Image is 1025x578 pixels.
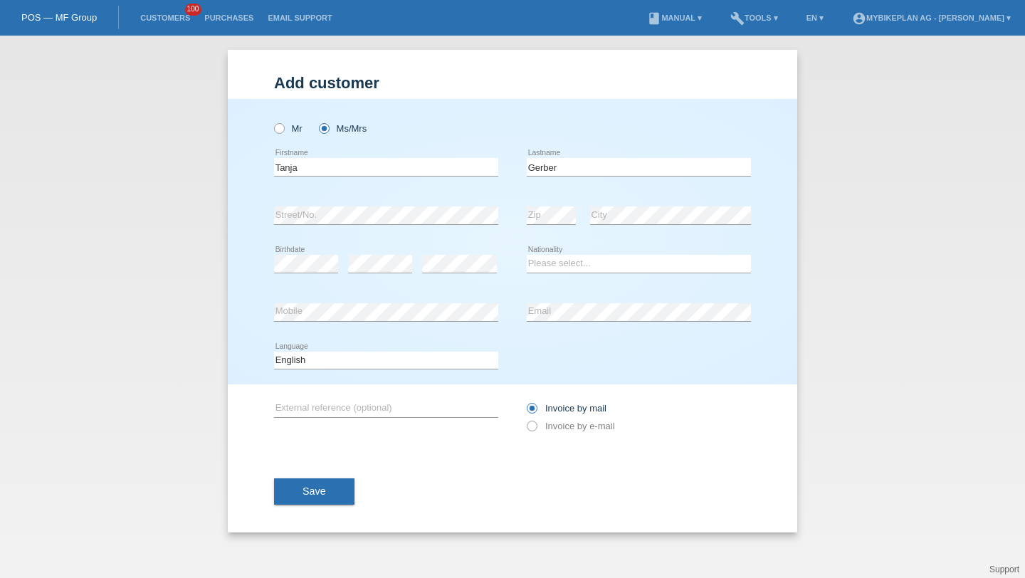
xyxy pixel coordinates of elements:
[274,123,283,132] input: Mr
[261,14,339,22] a: Email Support
[989,564,1019,574] a: Support
[319,123,328,132] input: Ms/Mrs
[133,14,197,22] a: Customers
[274,74,751,92] h1: Add customer
[527,403,606,414] label: Invoice by mail
[274,478,354,505] button: Save
[845,14,1018,22] a: account_circleMybikeplan AG - [PERSON_NAME] ▾
[723,14,785,22] a: buildTools ▾
[21,12,97,23] a: POS — MF Group
[197,14,261,22] a: Purchases
[185,4,202,16] span: 100
[730,11,745,26] i: build
[527,403,536,421] input: Invoice by mail
[527,421,615,431] label: Invoice by e-mail
[319,123,367,134] label: Ms/Mrs
[647,11,661,26] i: book
[274,123,303,134] label: Mr
[303,485,326,497] span: Save
[799,14,831,22] a: EN ▾
[852,11,866,26] i: account_circle
[640,14,709,22] a: bookManual ▾
[527,421,536,438] input: Invoice by e-mail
